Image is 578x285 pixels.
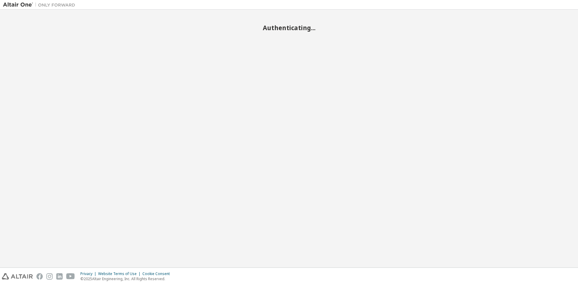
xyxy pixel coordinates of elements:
[46,273,53,280] img: instagram.svg
[80,276,173,281] p: © 2025 Altair Engineering, Inc. All Rights Reserved.
[2,273,33,280] img: altair_logo.svg
[142,271,173,276] div: Cookie Consent
[3,2,78,8] img: Altair One
[80,271,98,276] div: Privacy
[66,273,75,280] img: youtube.svg
[3,24,575,32] h2: Authenticating...
[98,271,142,276] div: Website Terms of Use
[36,273,43,280] img: facebook.svg
[56,273,63,280] img: linkedin.svg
